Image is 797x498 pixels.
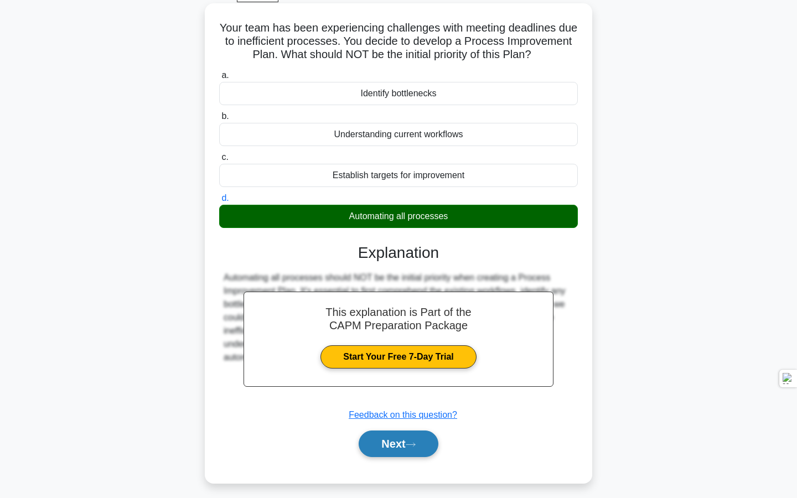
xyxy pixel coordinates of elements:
[221,70,229,80] span: a.
[219,82,578,105] div: Identify bottlenecks
[226,243,571,262] h3: Explanation
[221,193,229,203] span: d.
[359,430,438,457] button: Next
[224,271,573,364] div: Automating all processes should NOT be the initial priority when creating a Process Improvement P...
[221,152,228,162] span: c.
[349,410,457,419] a: Feedback on this question?
[219,123,578,146] div: Understanding current workflows
[320,345,476,369] a: Start Your Free 7-Day Trial
[221,111,229,121] span: b.
[219,205,578,228] div: Automating all processes
[219,164,578,187] div: Establish targets for improvement
[218,21,579,62] h5: Your team has been experiencing challenges with meeting deadlines due to inefficient processes. Y...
